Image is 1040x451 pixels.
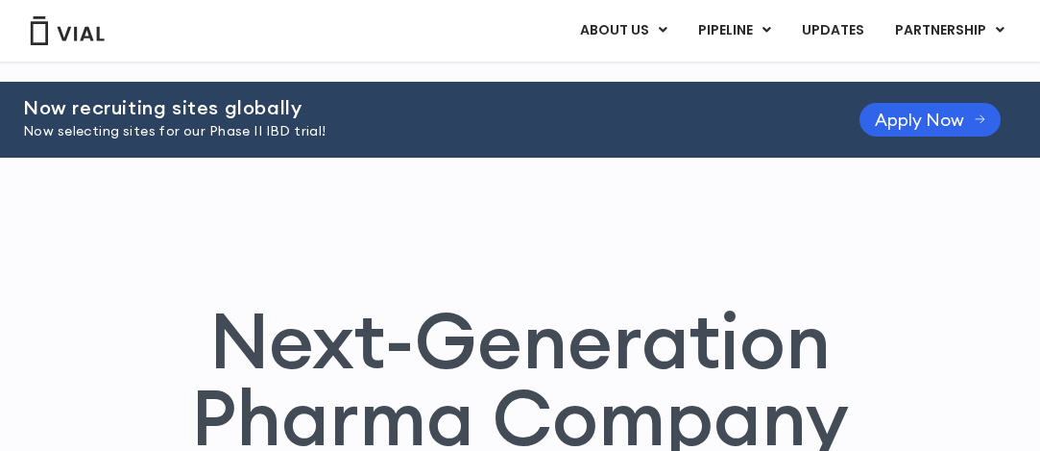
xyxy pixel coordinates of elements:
[875,113,964,127] span: Apply Now
[880,14,1020,47] a: PARTNERSHIPMenu Toggle
[29,16,106,45] img: Vial Logo
[23,97,811,118] h2: Now recruiting sites globally
[23,121,811,142] p: Now selecting sites for our Phase II IBD trial!
[565,14,682,47] a: ABOUT USMenu Toggle
[786,14,879,47] a: UPDATES
[683,14,786,47] a: PIPELINEMenu Toggle
[859,103,1001,137] a: Apply Now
